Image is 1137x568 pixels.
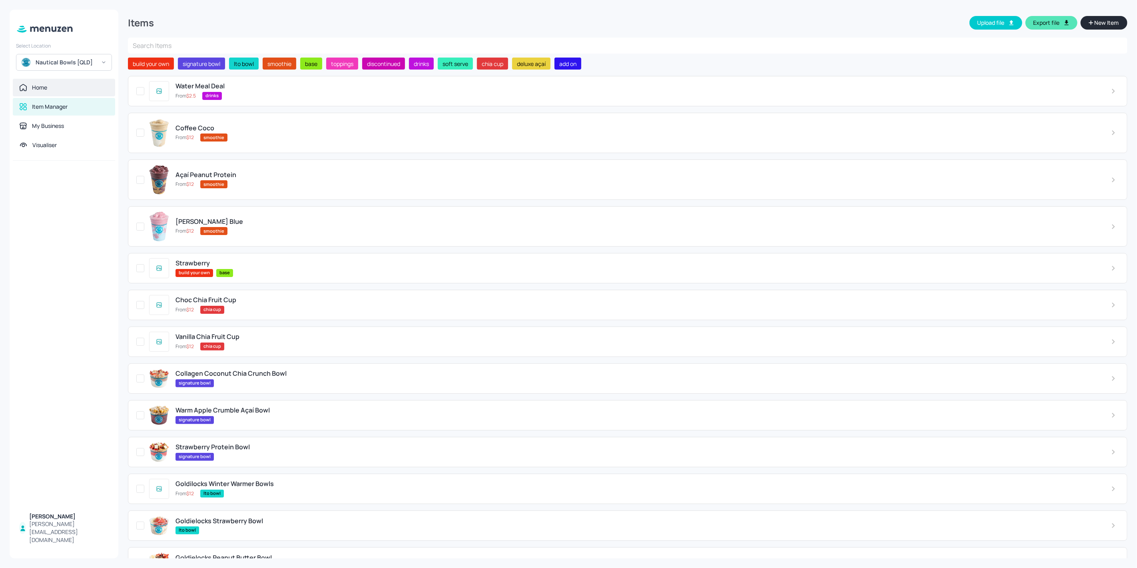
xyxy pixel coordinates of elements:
[200,490,224,497] span: lto bowl
[512,58,551,70] div: deluxe açaí
[32,103,68,111] div: Item Manager
[439,60,471,68] span: soft serve
[149,165,169,195] img: 2025-07-17-17527353009378gxg3wngclr.png
[180,60,223,68] span: signature bowl
[556,60,580,68] span: add on
[178,58,225,70] div: signature bowl
[128,16,154,29] div: Items
[176,269,213,276] span: build your own
[364,60,403,68] span: discontinued
[229,58,259,70] div: lto bowl
[326,58,358,70] div: toppings
[149,211,169,241] img: 2025-07-17-17527351985514074my67hvc.png
[186,92,196,99] span: $ 2.5
[200,181,227,188] span: smoothie
[128,58,174,70] div: build your own
[176,124,214,132] span: Coffee Coco
[263,58,296,70] div: smoothie
[200,343,224,350] span: chia cup
[176,92,196,100] p: From
[409,58,434,70] div: drinks
[176,443,250,451] span: Strawberry Protein Bowl
[36,58,96,66] div: Nautical Bowls [QLD]
[149,442,169,462] img: 2025-07-17-1752732572114hzu914407m.png
[176,181,194,188] p: From
[328,60,357,68] span: toppings
[176,407,270,414] span: Warm Apple Crumble Açaí Bowl
[411,60,432,68] span: drinks
[186,306,194,313] span: $ 12
[969,16,1022,30] button: Upload file
[216,269,233,276] span: base
[176,343,194,350] p: From
[200,228,227,235] span: smoothie
[176,554,272,562] span: Goldielocks Peanut Butter Bowl
[32,141,57,149] div: Visualiser
[176,370,287,377] span: Collagen Coconut Chia Crunch Bowl
[264,60,295,68] span: smoothie
[21,58,31,67] img: avatar
[176,517,263,525] span: Goldielocks Strawberry Bowl
[149,369,169,389] img: 2025-07-17-1752732672029mdk1ntaoka.png
[176,171,236,179] span: Açaí Peanut Protein
[176,380,214,387] span: signature bowl
[200,134,227,141] span: smoothie
[176,490,194,497] p: From
[32,122,64,130] div: My Business
[176,453,214,460] span: signature bowl
[300,58,322,70] div: base
[176,417,214,423] span: signature bowl
[1081,16,1127,30] button: New Item
[1025,16,1077,30] button: Export file
[176,227,194,235] p: From
[176,306,194,313] p: From
[202,92,222,99] span: drinks
[1093,18,1119,27] span: New Item
[176,259,210,267] span: Strawberry
[186,227,194,234] span: $ 12
[128,38,1127,54] input: Search Items
[231,60,257,68] span: lto bowl
[176,480,274,488] span: Goldilocks Winter Warmer Bowls
[176,333,239,341] span: Vanilla Chia Fruit Cup
[514,60,549,68] span: deluxe açaí
[29,512,109,520] div: [PERSON_NAME]
[477,58,508,70] div: chia cup
[176,527,199,534] span: lto bowl
[186,490,194,497] span: $ 12
[176,218,243,225] span: [PERSON_NAME] Blue
[555,58,581,70] div: add on
[149,405,169,425] img: 2025-07-17-17527325989757m540ue04ry.png
[302,60,321,68] span: base
[16,42,112,49] div: Select Location
[200,306,224,313] span: chia cup
[186,343,194,350] span: $ 12
[438,58,473,70] div: soft serve
[362,58,405,70] div: discontinued
[149,516,169,536] img: 2025-07-17-1752732519610hyvwsqr3sl.png
[176,296,236,304] span: Choc Chia Fruit Cup
[479,60,507,68] span: chia cup
[176,134,194,141] p: From
[186,181,194,187] span: $ 12
[176,82,225,90] span: Water Meal Deal
[130,60,172,68] span: build your own
[186,134,194,141] span: $ 12
[29,520,109,544] div: [PERSON_NAME][EMAIL_ADDRESS][DOMAIN_NAME]
[149,118,169,148] img: 2025-07-17-1752735349195fgc14i7ovbg.png
[32,84,47,92] div: Home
